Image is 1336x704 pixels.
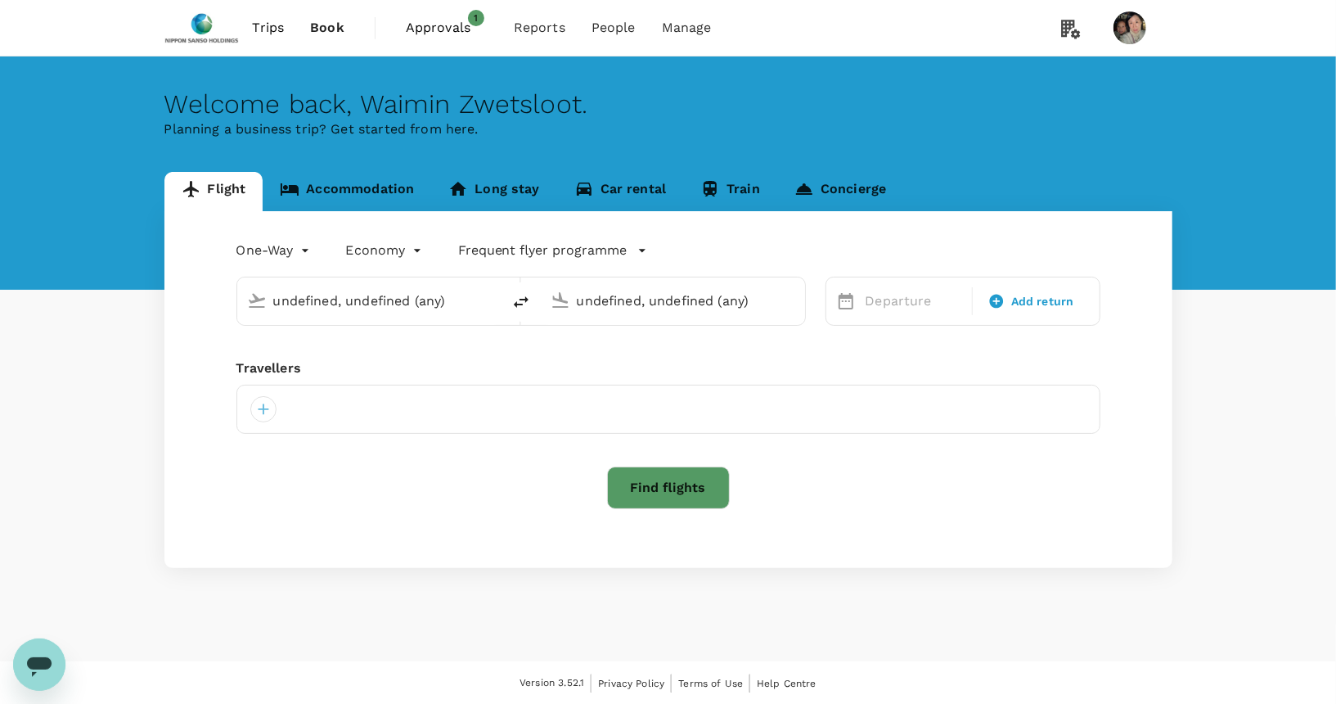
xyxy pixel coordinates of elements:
span: Book [310,18,344,38]
span: Reports [514,18,565,38]
p: Planning a business trip? Get started from here. [164,120,1172,139]
iframe: Button to launch messaging window [13,639,65,691]
a: Long stay [431,172,556,211]
span: Help Centre [757,678,816,689]
div: One-Way [236,237,313,264]
span: Trips [252,18,284,38]
img: Waimin Zwetsloot Tin [1113,11,1146,44]
span: Version 3.52.1 [520,675,584,692]
button: Find flights [607,467,730,509]
input: Depart from [273,288,467,314]
span: 1 [468,10,484,26]
span: Privacy Policy [598,678,664,689]
span: Add return [1011,293,1074,310]
div: Economy [346,237,425,264]
span: People [592,18,636,38]
a: Car rental [557,172,684,211]
button: delete [502,282,541,322]
input: Going to [577,288,771,314]
button: Open [794,299,797,302]
span: Manage [662,18,712,38]
a: Concierge [777,172,903,211]
a: Train [683,172,777,211]
div: Welcome back , Waimin Zwetsloot . [164,89,1172,120]
a: Flight [164,172,263,211]
a: Privacy Policy [598,675,664,693]
div: Travellers [236,359,1100,378]
p: Frequent flyer programme [458,241,628,260]
span: Approvals [406,18,488,38]
img: Nippon Sanso Holdings Singapore Pte Ltd [164,10,240,46]
button: Frequent flyer programme [458,241,647,260]
p: Departure [866,291,963,311]
a: Accommodation [263,172,431,211]
a: Help Centre [757,675,816,693]
span: Terms of Use [678,678,743,689]
button: Open [490,299,493,302]
a: Terms of Use [678,675,743,693]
